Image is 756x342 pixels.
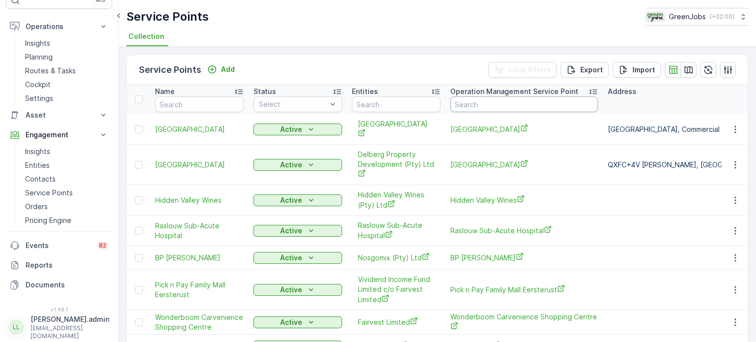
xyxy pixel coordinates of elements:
p: Documents [26,280,108,290]
a: Orders [21,200,112,214]
a: Vividend Income Fund Limited c/o Fairvest Limited [358,275,435,305]
p: Orders [25,202,48,212]
a: Queens Gardens [155,160,244,170]
div: Toggle Row Selected [135,254,143,262]
p: Entities [25,160,50,170]
button: Clear Filters [488,62,557,78]
p: Status [253,87,276,96]
a: Planning [21,50,112,64]
button: Active [253,225,342,237]
a: Hidden Valley Wines [450,195,598,205]
a: Pick n Pay Family Mall Eersterust [450,284,598,295]
a: Contacts [21,172,112,186]
p: [PERSON_NAME].admin [31,314,109,324]
a: Events82 [6,236,112,255]
a: Wonderboom Carvenience Shopping Centre [450,312,598,332]
p: Operation Management Service Point [450,87,578,96]
span: [GEOGRAPHIC_DATA] [358,119,435,139]
button: Active [253,284,342,296]
a: Delberg Property Development (Pty) Ltd [358,150,435,180]
p: Insights [25,147,50,156]
p: Pricing Engine [25,216,71,225]
button: Add [203,63,239,75]
button: Active [253,252,342,264]
a: Cockpit [21,78,112,92]
p: Clear Filters [508,65,551,75]
a: Documents [6,275,112,295]
button: Active [253,316,342,328]
a: Reports [6,255,112,275]
p: Active [280,124,302,134]
a: BP Bara [450,252,598,263]
p: Reports [26,260,108,270]
p: Address [608,87,636,96]
p: Active [280,160,302,170]
p: Asset [26,110,93,120]
p: Service Points [139,63,201,77]
a: Nosgomix (Pty) Ltd [358,252,435,263]
a: Pricing Engine [21,214,112,227]
a: Pick n Pay Family Mall Eersterust [155,280,244,300]
a: Ellis Park [450,124,598,134]
p: ( +02:00 ) [710,13,734,21]
span: [GEOGRAPHIC_DATA] [155,124,244,134]
button: Engagement [6,125,112,145]
p: Active [280,226,302,236]
button: Active [253,194,342,206]
p: Planning [25,52,53,62]
p: Service Points [126,9,209,25]
p: Entities [352,87,378,96]
span: [GEOGRAPHIC_DATA] [450,124,598,134]
button: Active [253,124,342,135]
button: LL[PERSON_NAME].admin[EMAIL_ADDRESS][DOMAIN_NAME] [6,314,112,340]
div: Toggle Row Selected [135,318,143,326]
p: Add [221,64,235,74]
p: Name [155,87,175,96]
p: Settings [25,93,53,103]
span: BP [PERSON_NAME] [450,252,598,263]
a: Fairvest Limited [358,317,435,327]
input: Search [352,96,441,112]
p: Engagement [26,130,93,140]
span: [GEOGRAPHIC_DATA] [155,160,244,170]
p: Events [26,241,91,250]
p: Active [280,253,302,263]
p: Import [632,65,655,75]
span: Hidden Valley Wines [155,195,244,205]
a: Settings [21,92,112,105]
p: Insights [25,38,50,48]
div: Toggle Row Selected [135,227,143,235]
span: BP [PERSON_NAME] [155,253,244,263]
p: Cockpit [25,80,51,90]
a: Service Points [21,186,112,200]
p: GreenJobs [669,12,706,22]
a: Raslouw Sub-Acute Hospital [450,225,598,236]
a: Ellis Park [155,124,244,134]
p: Active [280,195,302,205]
p: Routes & Tasks [25,66,76,76]
a: Routes & Tasks [21,64,112,78]
button: Import [613,62,661,78]
div: Toggle Row Selected [135,125,143,133]
a: Wonderboom Carvenience Shopping Centre [155,312,244,332]
a: Insights [21,145,112,158]
a: Raslouw Sub-Acute Hospital [155,221,244,241]
a: Raslouw Sub-Acute Hospital [358,220,435,241]
p: Active [280,285,302,295]
a: Entities [21,158,112,172]
div: LL [8,319,24,335]
p: Operations [26,22,93,31]
a: Hidden Valley Wines (Pty) Ltd [358,190,435,210]
p: Service Points [25,188,73,198]
div: Toggle Row Selected [135,286,143,294]
span: Collection [128,31,164,41]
